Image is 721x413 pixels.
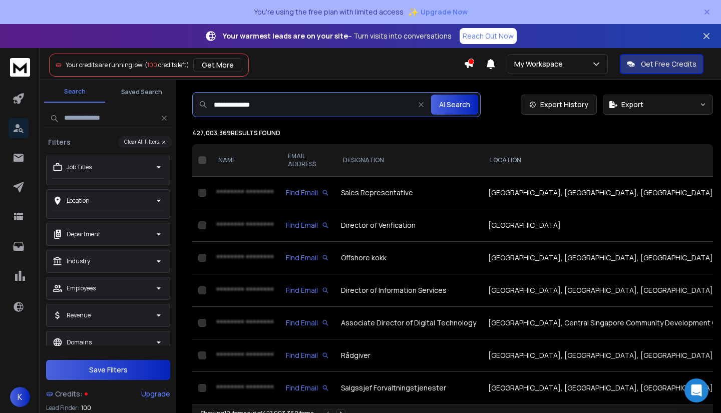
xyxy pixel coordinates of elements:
[46,384,170,404] a: Credits:Upgrade
[286,318,329,328] div: Find Email
[81,404,91,412] span: 100
[335,372,482,404] td: Salgssjef Forvaltningstjenester
[641,59,696,69] p: Get Free Credits
[141,389,170,399] div: Upgrade
[286,350,329,360] div: Find Email
[147,61,157,69] span: 100
[335,144,482,177] th: DESIGNATION
[335,177,482,209] td: Sales Representative
[408,5,419,19] span: ✨
[421,7,468,17] span: Upgrade Now
[684,378,708,402] div: Open Intercom Messenger
[286,285,329,295] div: Find Email
[67,284,96,292] p: Employees
[620,54,703,74] button: Get Free Credits
[66,61,144,69] span: Your credits are running low!
[46,360,170,380] button: Save Filters
[335,209,482,242] td: Director of Verification
[408,2,468,22] button: ✨Upgrade Now
[335,274,482,307] td: Director of Information Services
[145,61,189,69] span: ( credits left)
[10,387,30,407] button: K
[286,383,329,393] div: Find Email
[286,220,329,230] div: Find Email
[286,253,329,263] div: Find Email
[514,59,567,69] p: My Workspace
[67,163,92,171] p: Job Titles
[67,197,90,205] p: Location
[193,58,242,72] button: Get More
[67,311,91,319] p: Revenue
[463,31,514,41] p: Reach Out Now
[521,95,597,115] a: Export History
[254,7,404,17] p: You're using the free plan with limited access
[67,230,100,238] p: Department
[460,28,517,44] a: Reach Out Now
[192,129,713,137] p: 427,003,369 results found
[44,82,105,103] button: Search
[335,307,482,339] td: Associate Director of Digital Technology
[223,31,348,41] strong: Your warmest leads are on your site
[55,389,83,399] span: Credits:
[431,95,478,115] button: AI Search
[67,257,90,265] p: Industry
[335,339,482,372] td: Rådgiver
[223,31,452,41] p: – Turn visits into conversations
[118,136,172,148] button: Clear All Filters
[111,82,172,102] button: Saved Search
[286,188,329,198] div: Find Email
[67,338,92,346] p: Domains
[210,144,280,177] th: NAME
[335,242,482,274] td: Offshore kokk
[280,144,335,177] th: EMAIL ADDRESS
[46,404,79,412] p: Lead Finder:
[10,58,30,77] img: logo
[44,137,75,147] h3: Filters
[621,100,643,110] span: Export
